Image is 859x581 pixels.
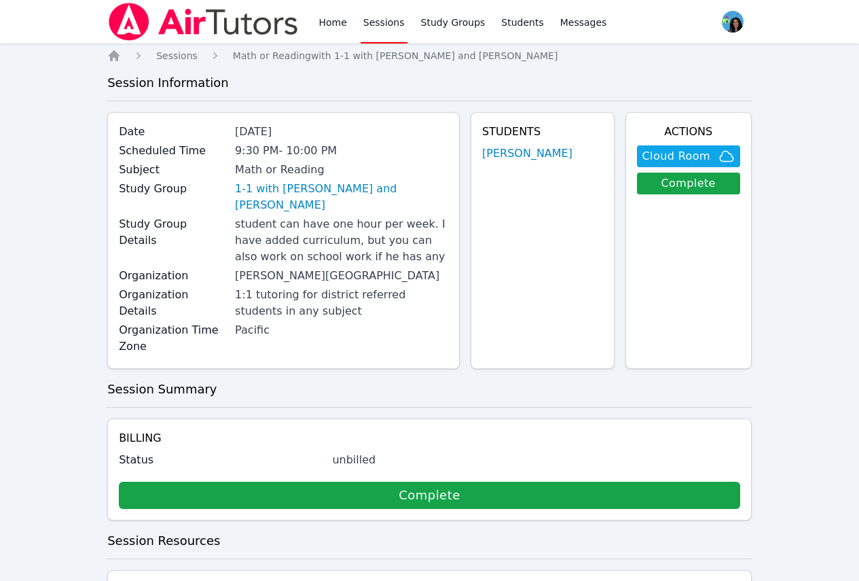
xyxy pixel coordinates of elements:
[637,145,740,167] button: Cloud Room
[233,50,558,61] span: Math or Reading with 1-1 with [PERSON_NAME] and [PERSON_NAME]
[119,181,227,197] label: Study Group
[642,148,710,164] span: Cloud Room
[107,3,299,41] img: Air Tutors
[119,268,227,284] label: Organization
[119,430,740,446] h4: Billing
[119,143,227,159] label: Scheduled Time
[560,16,607,29] span: Messages
[156,50,198,61] span: Sessions
[235,143,448,159] div: 9:30 PM - 10:00 PM
[107,73,752,92] h3: Session Information
[119,482,740,509] a: Complete
[119,124,227,140] label: Date
[119,216,227,249] label: Study Group Details
[119,322,227,355] label: Organization Time Zone
[235,322,448,338] div: Pacific
[235,216,448,265] div: student can have one hour per week. I have added curriculum, but you can also work on school work...
[107,49,752,63] nav: Breadcrumb
[156,49,198,63] a: Sessions
[637,124,740,140] h4: Actions
[235,124,448,140] div: [DATE]
[107,531,752,550] h3: Session Resources
[235,181,448,213] a: 1-1 with [PERSON_NAME] and [PERSON_NAME]
[119,162,227,178] label: Subject
[235,287,448,319] div: 1:1 tutoring for district referred students in any subject
[119,287,227,319] label: Organization Details
[482,145,572,162] a: [PERSON_NAME]
[235,268,448,284] div: [PERSON_NAME][GEOGRAPHIC_DATA]
[107,380,752,399] h3: Session Summary
[332,452,740,468] div: unbilled
[482,124,602,140] h4: Students
[235,162,448,178] div: Math or Reading
[637,173,740,194] a: Complete
[233,49,558,63] a: Math or Readingwith 1-1 with [PERSON_NAME] and [PERSON_NAME]
[119,452,324,468] label: Status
